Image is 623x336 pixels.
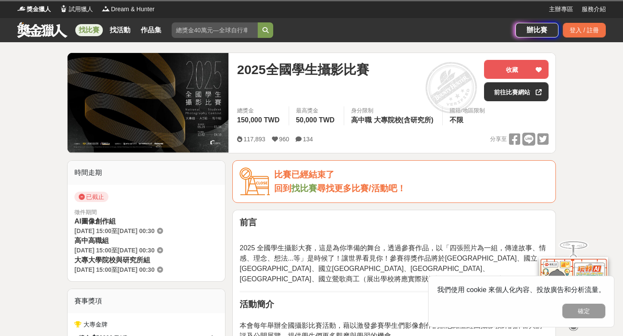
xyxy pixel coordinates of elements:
span: 大專金牌 [83,321,108,328]
div: 登入 / 註冊 [563,23,606,37]
button: 確定 [562,304,605,318]
span: 回到 [274,184,291,193]
strong: 前言 [240,218,257,227]
span: [DATE] 15:00 [74,247,111,254]
span: 至 [111,247,117,254]
span: 960 [279,136,289,143]
img: Logo [17,4,26,13]
a: 辦比賽 [515,23,558,37]
img: d2146d9a-e6f6-4337-9592-8cefde37ba6b.png [539,257,608,314]
span: 2025 全國學生攝影大賽，這是為你準備的舞台，透過參賽作品，以「四張照片為一組，傳達故事、情感、理念、想法...等」是時候了！讓世界看見你！參賽得獎作品將於[GEOGRAPHIC_DATA]、... [240,244,546,283]
span: Dream & Hunter [111,5,154,14]
a: 找活動 [106,24,134,36]
span: 不限 [450,116,463,124]
span: 分享至 [490,133,507,146]
img: Logo [102,4,110,13]
input: 總獎金40萬元—全球自行車設計比賽 [172,22,258,38]
div: 國籍/地區限制 [450,106,485,115]
span: 高中高職組 [74,237,109,244]
span: 試用獵人 [69,5,93,14]
span: 至 [111,227,117,234]
span: 我們使用 cookie 來個人化內容、投放廣告和分析流量。 [437,286,605,293]
span: 2025全國學生攝影比賽 [237,60,369,79]
span: 117,893 [244,136,265,143]
span: 150,000 TWD [237,116,280,124]
span: 大專院校(含研究所) [374,116,434,124]
a: 找比賽 [75,24,103,36]
div: 賽事獎項 [68,289,225,313]
a: 主辦專區 [549,5,573,14]
span: 尋找更多比賽/活動吧！ [317,184,406,193]
a: 作品集 [137,24,165,36]
a: 前往比賽網站 [484,82,549,101]
a: 找比賽 [291,184,317,193]
span: 總獎金 [237,106,282,115]
a: Logo試用獵人 [59,5,93,14]
span: 134 [303,136,313,143]
a: LogoDream & Hunter [102,5,154,14]
div: 比賽已經結束了 [274,168,549,182]
span: [DATE] 00:30 [117,227,154,234]
span: 高中職 [351,116,372,124]
span: [DATE] 15:00 [74,227,111,234]
span: 至 [111,266,117,273]
strong: 活動簡介 [240,299,274,309]
a: 服務介紹 [582,5,606,14]
button: 收藏 [484,60,549,79]
span: 最高獎金 [296,106,337,115]
span: [DATE] 00:30 [117,247,154,254]
span: [DATE] 15:00 [74,266,111,273]
span: 已截止 [74,192,108,202]
span: AI圖像創作組 [74,218,116,225]
span: [DATE] 00:30 [117,266,154,273]
span: 大專大學院校與研究所組 [74,256,150,264]
img: Cover Image [68,53,228,152]
span: 徵件期間 [74,209,97,215]
a: Logo獎金獵人 [17,5,51,14]
img: Logo [59,4,68,13]
img: Icon [240,168,270,196]
div: 時間走期 [68,161,225,185]
div: 身分限制 [351,106,436,115]
span: 50,000 TWD [296,116,335,124]
span: 獎金獵人 [27,5,51,14]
